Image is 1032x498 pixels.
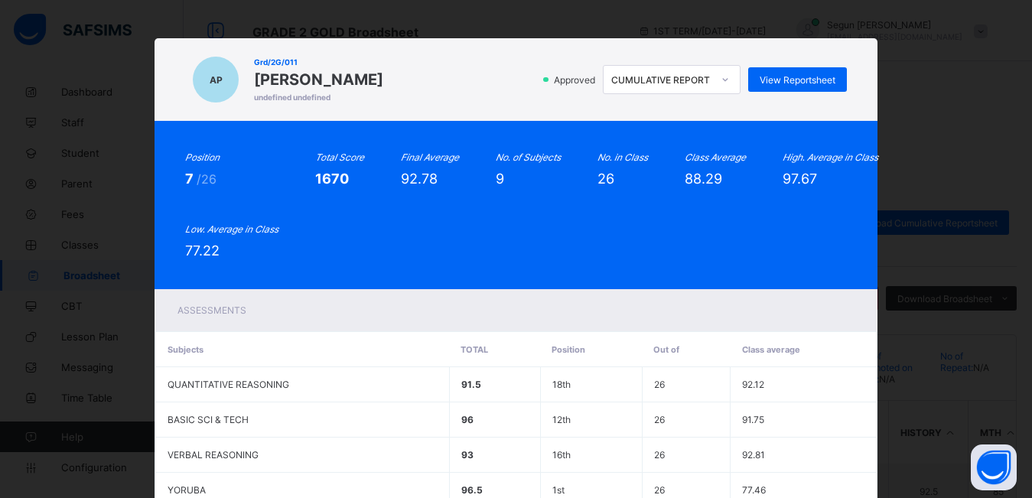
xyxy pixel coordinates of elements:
[742,379,764,390] span: 92.12
[685,171,722,187] span: 88.29
[611,74,712,86] div: CUMULATIVE REPORT
[496,171,504,187] span: 9
[742,344,800,355] span: Class average
[552,74,600,86] span: Approved
[401,151,459,163] i: Final Average
[168,344,203,355] span: Subjects
[552,344,585,355] span: Position
[168,379,289,390] span: QUANTITATIVE REASONING
[401,171,438,187] span: 92.78
[168,484,206,496] span: YORUBA
[654,484,665,496] span: 26
[254,70,383,89] span: [PERSON_NAME]
[552,379,571,390] span: 18th
[552,484,565,496] span: 1st
[654,379,665,390] span: 26
[760,74,835,86] span: View Reportsheet
[597,171,614,187] span: 26
[185,171,197,187] span: 7
[742,449,765,461] span: 92.81
[552,449,571,461] span: 16th
[315,171,349,187] span: 1670
[653,344,679,355] span: Out of
[315,151,364,163] i: Total Score
[254,93,383,102] span: undefined undefined
[597,151,648,163] i: No. in Class
[254,57,383,67] span: Grd/2G/011
[177,304,246,316] span: Assessments
[461,414,474,425] span: 96
[461,449,474,461] span: 93
[461,344,488,355] span: Total
[168,449,259,461] span: VERBAL REASONING
[185,242,220,259] span: 77.22
[168,414,249,425] span: BASIC SCI & TECH
[461,379,481,390] span: 91.5
[742,414,764,425] span: 91.75
[552,414,571,425] span: 12th
[210,74,223,86] span: AP
[185,223,278,235] i: Low. Average in Class
[197,171,216,187] span: /26
[185,151,220,163] i: Position
[742,484,766,496] span: 77.46
[654,449,665,461] span: 26
[971,444,1017,490] button: Open asap
[783,151,878,163] i: High. Average in Class
[461,484,483,496] span: 96.5
[496,151,561,163] i: No. of Subjects
[783,171,817,187] span: 97.67
[654,414,665,425] span: 26
[685,151,746,163] i: Class Average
